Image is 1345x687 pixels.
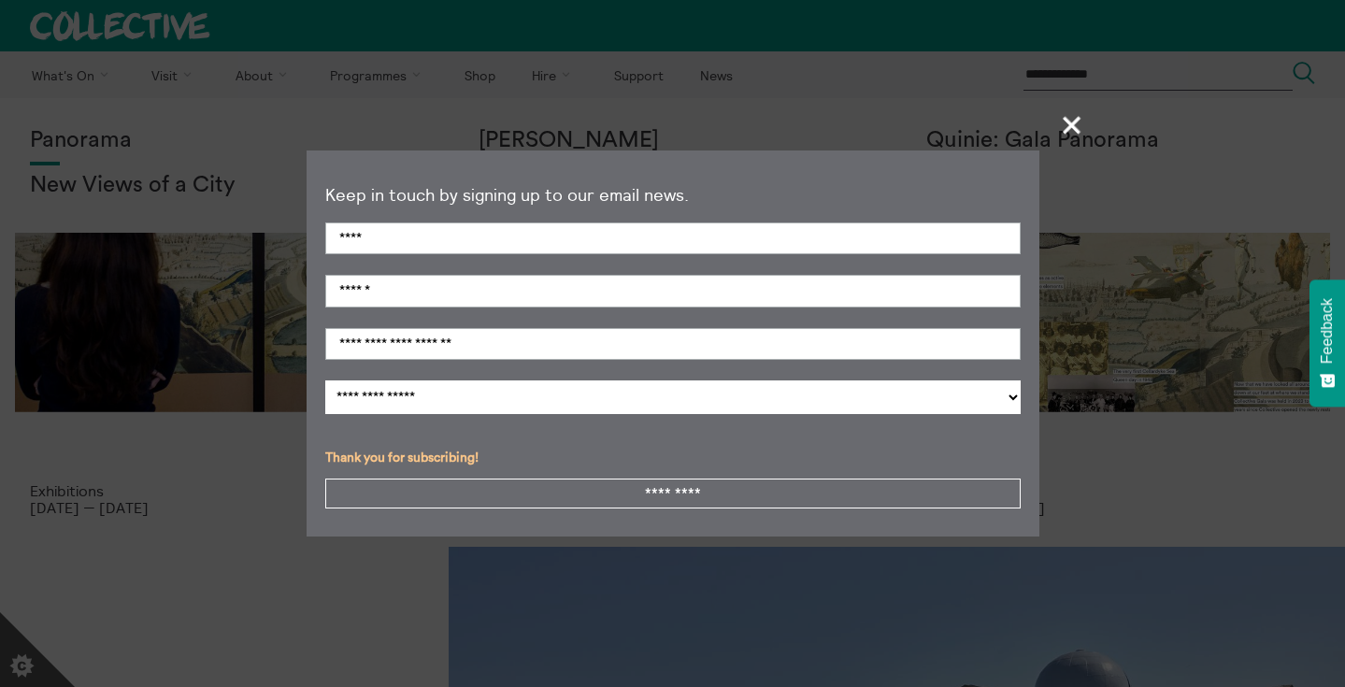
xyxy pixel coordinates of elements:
p: Keep in touch by signing up to our email news. [325,186,1021,206]
span: Feedback [1319,298,1336,364]
span: + [1045,98,1100,153]
button: Feedback - Show survey [1309,279,1345,407]
div: Thank you for subscribing! [325,451,881,479]
button: close [1053,98,1091,151]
